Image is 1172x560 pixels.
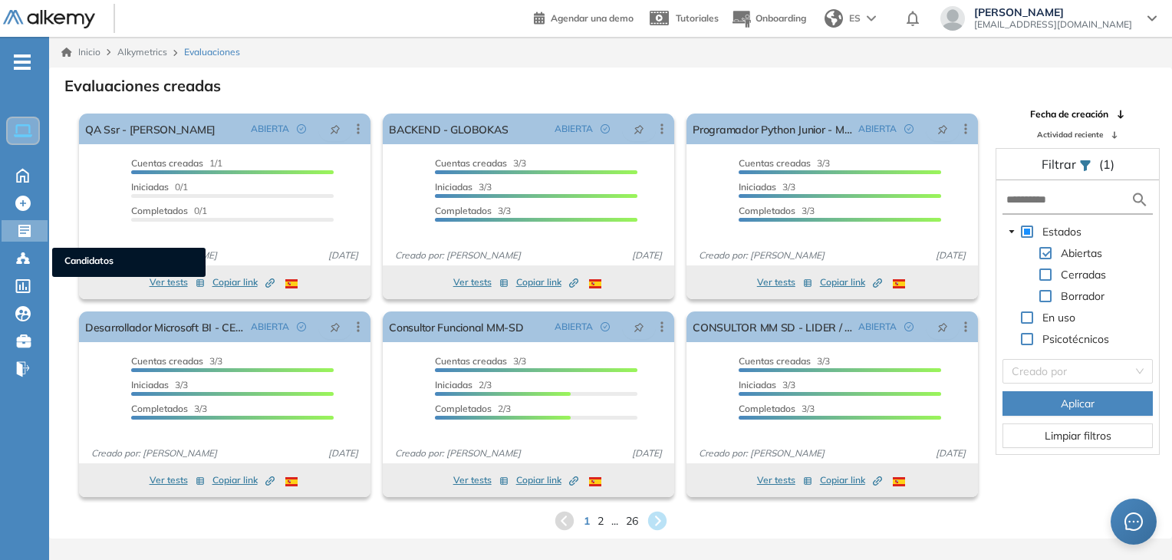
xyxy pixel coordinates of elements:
[453,471,509,489] button: Ver tests
[893,279,905,288] img: ESP
[389,446,527,460] span: Creado por: [PERSON_NAME]
[601,322,610,331] span: check-circle
[1058,265,1109,284] span: Cerradas
[131,205,207,216] span: 0/1
[3,10,95,29] img: Logo
[435,355,526,367] span: 3/3
[974,18,1132,31] span: [EMAIL_ADDRESS][DOMAIN_NAME]
[1061,268,1106,282] span: Cerradas
[1061,246,1102,260] span: Abiertas
[937,321,948,333] span: pushpin
[634,123,644,135] span: pushpin
[389,114,508,144] a: BACKEND - GLOBOKAS
[64,77,221,95] h3: Evaluaciones creadas
[435,205,511,216] span: 3/3
[297,124,306,133] span: check-circle
[389,249,527,262] span: Creado por: [PERSON_NAME]
[555,320,593,334] span: ABIERTA
[85,114,216,144] a: QA Ssr - [PERSON_NAME]
[589,279,601,288] img: ESP
[1131,190,1149,209] img: search icon
[435,205,492,216] span: Completados
[318,117,352,141] button: pushpin
[739,403,795,414] span: Completados
[1042,225,1081,239] span: Estados
[318,315,352,339] button: pushpin
[825,9,843,28] img: world
[14,61,31,64] i: -
[551,12,634,24] span: Agendar una demo
[926,117,960,141] button: pushpin
[739,205,795,216] span: Completados
[676,12,719,24] span: Tutoriales
[756,12,806,24] span: Onboarding
[184,45,240,59] span: Evaluaciones
[131,355,203,367] span: Cuentas creadas
[1030,107,1108,121] span: Fecha de creación
[858,122,897,136] span: ABIERTA
[820,473,882,487] span: Copiar link
[634,321,644,333] span: pushpin
[1039,222,1085,241] span: Estados
[739,355,811,367] span: Cuentas creadas
[626,446,668,460] span: [DATE]
[626,249,668,262] span: [DATE]
[117,46,167,58] span: Alkymetrics
[893,477,905,486] img: ESP
[435,355,507,367] span: Cuentas creadas
[693,311,852,342] a: CONSULTOR MM SD - LIDER / IBM COLOMBIA
[820,273,882,292] button: Copiar link
[516,273,578,292] button: Copiar link
[1124,512,1144,532] span: message
[516,275,578,289] span: Copiar link
[1037,129,1103,140] span: Actividad reciente
[516,471,578,489] button: Copiar link
[757,471,812,489] button: Ver tests
[330,321,341,333] span: pushpin
[1042,311,1075,324] span: En uso
[601,124,610,133] span: check-circle
[1042,156,1079,172] span: Filtrar
[693,446,831,460] span: Creado por: [PERSON_NAME]
[322,446,364,460] span: [DATE]
[435,181,472,193] span: Iniciadas
[1039,308,1078,327] span: En uso
[150,273,205,292] button: Ver tests
[322,249,364,262] span: [DATE]
[930,249,972,262] span: [DATE]
[1099,155,1114,173] span: (1)
[435,403,511,414] span: 2/3
[693,114,852,144] a: Programador Python Junior - Mascotas [DEMOGRAPHIC_DATA]
[731,2,806,35] button: Onboarding
[739,157,830,169] span: 3/3
[516,473,578,487] span: Copiar link
[85,311,245,342] a: Desarrollador Microsoft BI - CENTRO
[212,275,275,289] span: Copiar link
[1042,332,1109,346] span: Psicotécnicos
[867,15,876,21] img: arrow
[131,379,188,390] span: 3/3
[150,471,205,489] button: Ver tests
[1008,228,1016,236] span: caret-down
[926,315,960,339] button: pushpin
[131,181,188,193] span: 0/1
[389,311,523,342] a: Consultor Funcional MM-SD
[285,279,298,288] img: ESP
[435,157,507,169] span: Cuentas creadas
[693,249,831,262] span: Creado por: [PERSON_NAME]
[858,320,897,334] span: ABIERTA
[251,320,289,334] span: ABIERTA
[904,322,914,331] span: check-circle
[85,446,223,460] span: Creado por: [PERSON_NAME]
[64,254,193,271] span: Candidatos
[330,123,341,135] span: pushpin
[739,181,795,193] span: 3/3
[435,379,492,390] span: 2/3
[131,157,203,169] span: Cuentas creadas
[904,124,914,133] span: check-circle
[131,403,188,414] span: Completados
[1061,395,1095,412] span: Aplicar
[453,273,509,292] button: Ver tests
[61,45,100,59] a: Inicio
[212,473,275,487] span: Copiar link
